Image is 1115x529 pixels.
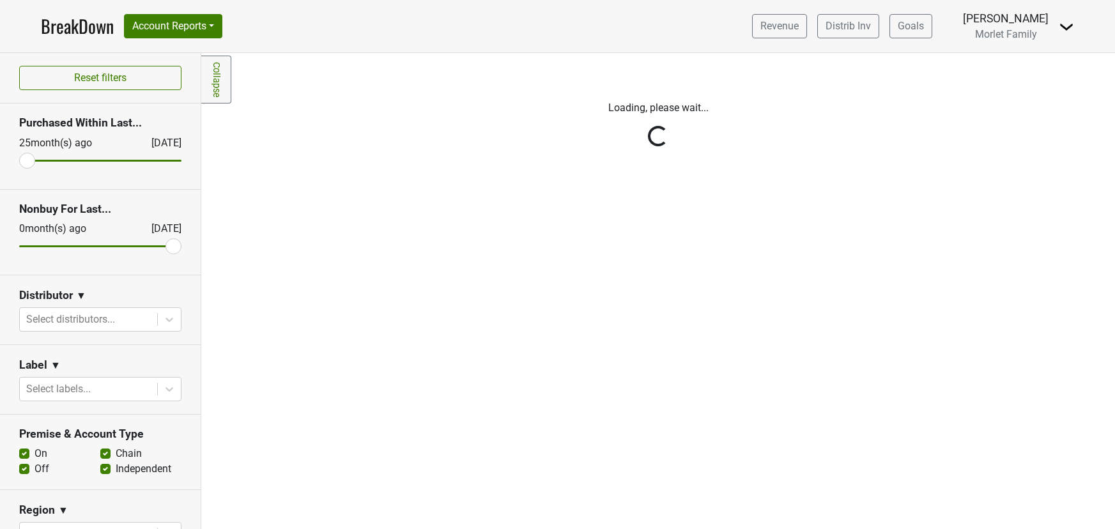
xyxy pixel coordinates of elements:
[963,10,1049,27] div: [PERSON_NAME]
[752,14,807,38] a: Revenue
[975,28,1037,40] span: Morlet Family
[124,14,222,38] button: Account Reports
[304,100,1013,116] p: Loading, please wait...
[817,14,879,38] a: Distrib Inv
[201,56,231,103] a: Collapse
[889,14,932,38] a: Goals
[1059,19,1074,34] img: Dropdown Menu
[41,13,114,40] a: BreakDown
